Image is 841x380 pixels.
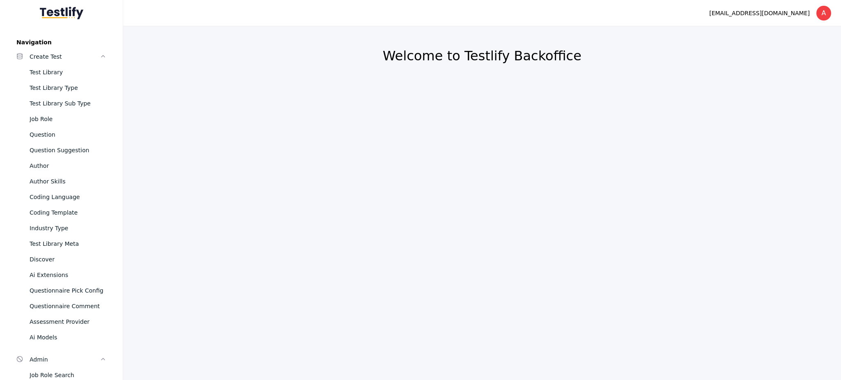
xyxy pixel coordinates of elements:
div: Question Suggestion [30,145,106,155]
a: Question [10,127,113,142]
a: Coding Language [10,189,113,205]
div: Questionnaire Pick Config [30,286,106,295]
a: Discover [10,252,113,267]
a: Job Role [10,111,113,127]
div: Question [30,130,106,140]
a: Author Skills [10,174,113,189]
div: Create Test [30,52,100,62]
div: Author [30,161,106,171]
div: [EMAIL_ADDRESS][DOMAIN_NAME] [709,8,810,18]
div: Coding Language [30,192,106,202]
div: Admin [30,355,100,364]
div: Ai Models [30,332,106,342]
a: Industry Type [10,220,113,236]
a: Test Library [10,64,113,80]
a: Assessment Provider [10,314,113,330]
h2: Welcome to Testlify Backoffice [143,48,821,64]
div: Assessment Provider [30,317,106,327]
div: Test Library Type [30,83,106,93]
a: Author [10,158,113,174]
div: Job Role [30,114,106,124]
a: Coding Template [10,205,113,220]
div: Author Skills [30,176,106,186]
a: Test Library Type [10,80,113,96]
a: Question Suggestion [10,142,113,158]
div: Test Library Sub Type [30,98,106,108]
div: Job Role Search [30,370,106,380]
div: Questionnaire Comment [30,301,106,311]
a: Test Library Meta [10,236,113,252]
div: Test Library [30,67,106,77]
div: Coding Template [30,208,106,217]
img: Testlify - Backoffice [40,7,83,19]
a: Questionnaire Pick Config [10,283,113,298]
div: A [816,6,831,21]
label: Navigation [10,39,113,46]
a: Questionnaire Comment [10,298,113,314]
div: Industry Type [30,223,106,233]
a: Ai Extensions [10,267,113,283]
a: Test Library Sub Type [10,96,113,111]
div: Ai Extensions [30,270,106,280]
a: Ai Models [10,330,113,345]
div: Test Library Meta [30,239,106,249]
div: Discover [30,254,106,264]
